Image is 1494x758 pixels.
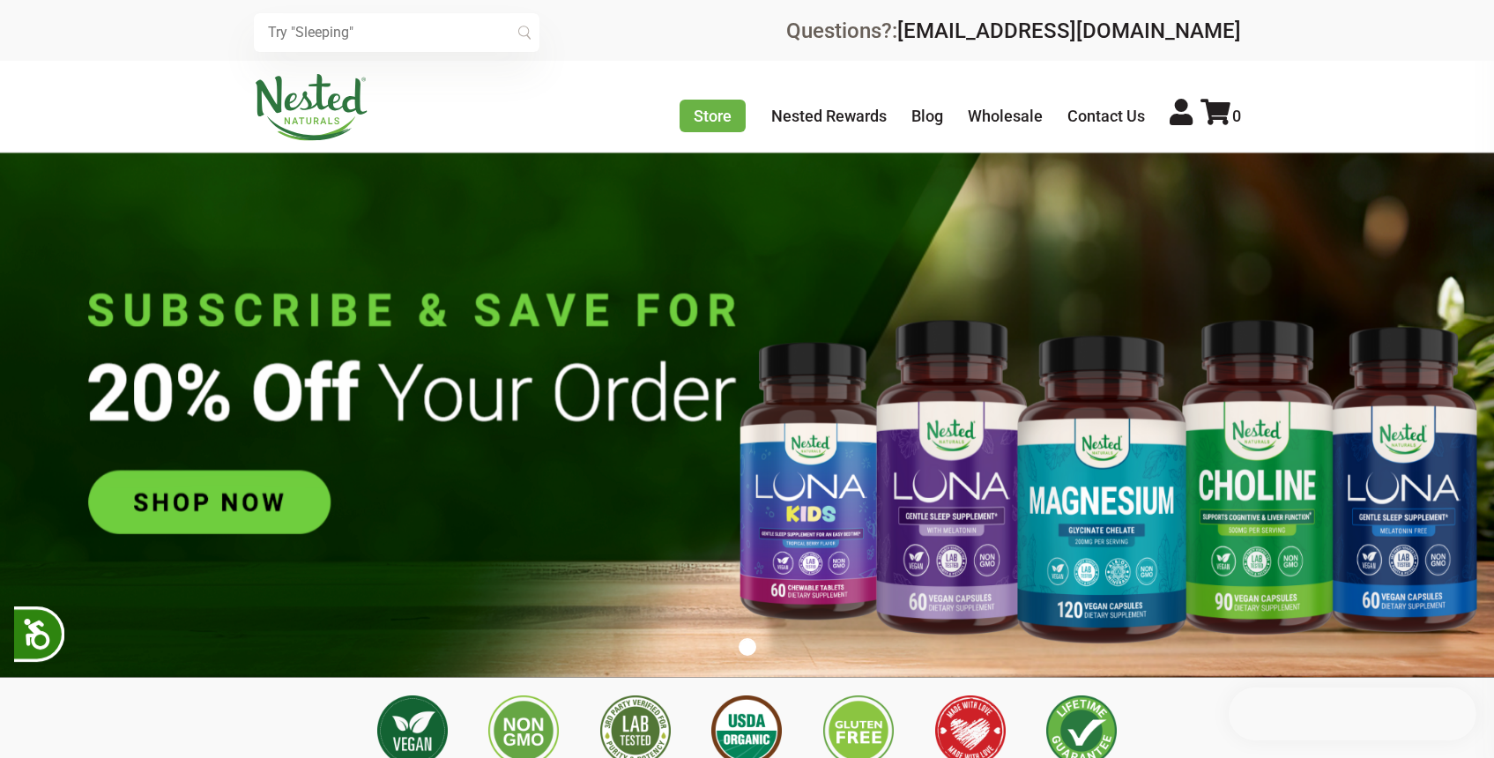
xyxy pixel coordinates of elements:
span: 0 [1232,107,1241,125]
img: Nested Naturals [254,74,368,141]
iframe: Button to open loyalty program pop-up [1229,687,1476,740]
input: Try "Sleeping" [254,13,539,52]
a: Blog [911,107,943,125]
a: [EMAIL_ADDRESS][DOMAIN_NAME] [897,19,1241,43]
a: Contact Us [1067,107,1145,125]
div: Questions?: [786,20,1241,41]
a: Wholesale [968,107,1043,125]
a: Store [680,100,746,132]
button: 1 of 1 [739,638,756,656]
a: Nested Rewards [771,107,887,125]
a: 0 [1200,107,1241,125]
